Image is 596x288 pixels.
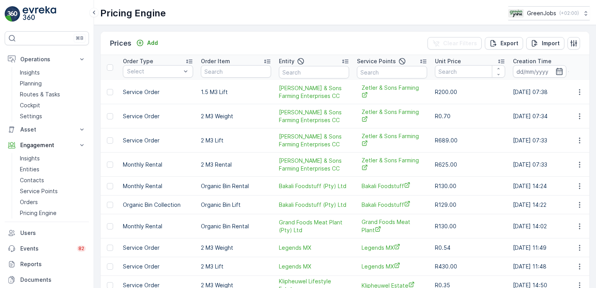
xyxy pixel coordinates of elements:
[123,263,193,270] p: Service Order
[201,137,271,144] p: 2 M3 Lift
[20,276,86,284] p: Documents
[5,241,89,256] a: Events82
[123,222,193,230] p: Monthly Rental
[107,245,113,251] div: Toggle Row Selected
[147,39,158,47] p: Add
[362,218,422,234] a: Grand Foods Meat Plant
[17,67,89,78] a: Insights
[123,57,153,65] p: Order Type
[362,156,422,172] a: Zetler & Sons Farming
[279,133,349,148] a: S. Zetler & Sons Farming Enterprises CC
[279,182,349,190] span: Bakali Foodstuff (Pty) Ltd
[362,262,422,270] a: Legends MX
[362,84,422,100] a: Zetler & Sons Farming
[107,183,113,189] div: Toggle Row Selected
[123,201,193,209] p: Organic Bin Collection
[20,198,38,206] p: Orders
[5,6,20,22] img: logo
[201,88,271,96] p: 1.5 M3 Lift
[17,175,89,186] a: Contacts
[508,9,524,18] img: Green_Jobs_Logo.png
[201,112,271,120] p: 2 M3 Weight
[279,244,349,252] a: Legends MX
[201,222,271,230] p: Organic Bin Rental
[20,112,42,120] p: Settings
[107,202,113,208] div: Toggle Row Selected
[5,256,89,272] a: Reports
[279,108,349,124] a: S. Zetler & Sons Farming Enterprises CC
[568,67,571,76] p: -
[110,38,131,49] p: Prices
[20,126,73,133] p: Asset
[20,55,73,63] p: Operations
[17,100,89,111] a: Cockpit
[5,122,89,137] button: Asset
[201,182,271,190] p: Organic Bin Rental
[362,182,422,190] span: Bakali Foodstuff
[107,223,113,229] div: Toggle Row Selected
[279,84,349,100] a: S. Zetler & Sons Farming Enterprises CC
[500,39,518,47] p: Export
[123,137,193,144] p: Service Order
[20,229,86,237] p: Users
[100,7,166,20] p: Pricing Engine
[123,182,193,190] p: Monthly Rental
[17,164,89,175] a: Entities
[362,244,422,252] a: Legends MX
[435,244,451,251] span: R0.54
[107,137,113,144] div: Toggle Row Selected
[357,57,396,65] p: Service Points
[435,263,457,270] span: R430.00
[17,111,89,122] a: Settings
[435,113,451,119] span: R0.70
[279,201,349,209] a: Bakali Foodstuff (Pty) Ltd
[20,187,58,195] p: Service Points
[435,65,505,78] input: Search
[127,68,181,75] p: Select
[279,108,349,124] span: [PERSON_NAME] & Sons Farming Enterprises CC
[20,69,40,76] p: Insights
[435,183,456,189] span: R130.00
[435,137,458,144] span: R689.00
[526,37,564,50] button: Import
[279,157,349,172] a: S. Zetler & Sons Farming Enterprises CC
[559,10,579,16] p: ( +02:00 )
[201,161,271,169] p: 2 M3 Rental
[5,52,89,67] button: Operations
[279,133,349,148] span: [PERSON_NAME] & Sons Farming Enterprises CC
[123,112,193,120] p: Service Order
[20,80,42,87] p: Planning
[279,263,349,270] a: Legends MX
[23,6,56,22] img: logo_light-DOdMpM7g.png
[123,88,193,96] p: Service Order
[513,57,552,65] p: Creation Time
[17,186,89,197] a: Service Points
[362,201,422,209] a: Bakali Foodstuff
[20,101,40,109] p: Cockpit
[107,263,113,270] div: Toggle Row Selected
[279,57,294,65] p: Entity
[20,209,57,217] p: Pricing Engine
[435,161,457,168] span: R625.00
[513,65,566,78] input: dd/mm/yyyy
[443,39,477,47] p: Clear Filters
[435,57,461,65] p: Unit Price
[133,38,161,48] button: Add
[5,225,89,241] a: Users
[362,108,422,124] a: Zetler & Sons Farming
[20,155,40,162] p: Insights
[107,162,113,168] div: Toggle Row Selected
[279,219,349,234] a: Grand Foods Meat Plant (Pty) Ltd
[279,157,349,172] span: [PERSON_NAME] & Sons Farming Enterprises CC
[357,66,427,78] input: Search
[123,161,193,169] p: Monthly Rental
[17,153,89,164] a: Insights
